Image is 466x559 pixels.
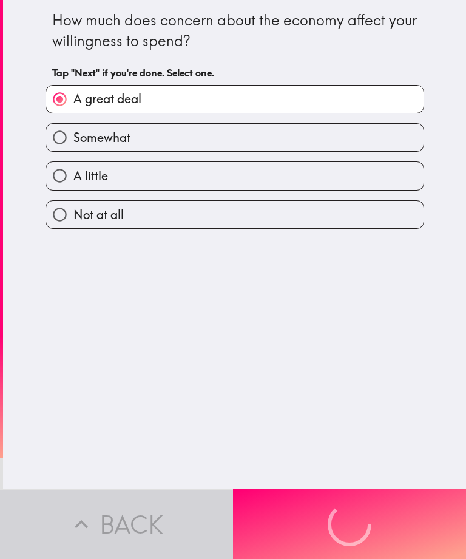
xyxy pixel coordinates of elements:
[73,206,124,223] span: Not at all
[46,162,424,189] button: A little
[73,129,130,146] span: Somewhat
[46,124,424,151] button: Somewhat
[52,66,417,80] h6: Tap "Next" if you're done. Select one.
[46,201,424,228] button: Not at all
[73,168,108,185] span: A little
[73,90,141,107] span: A great deal
[52,10,417,51] div: How much does concern about the economy affect your willingness to spend?
[46,86,424,113] button: A great deal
